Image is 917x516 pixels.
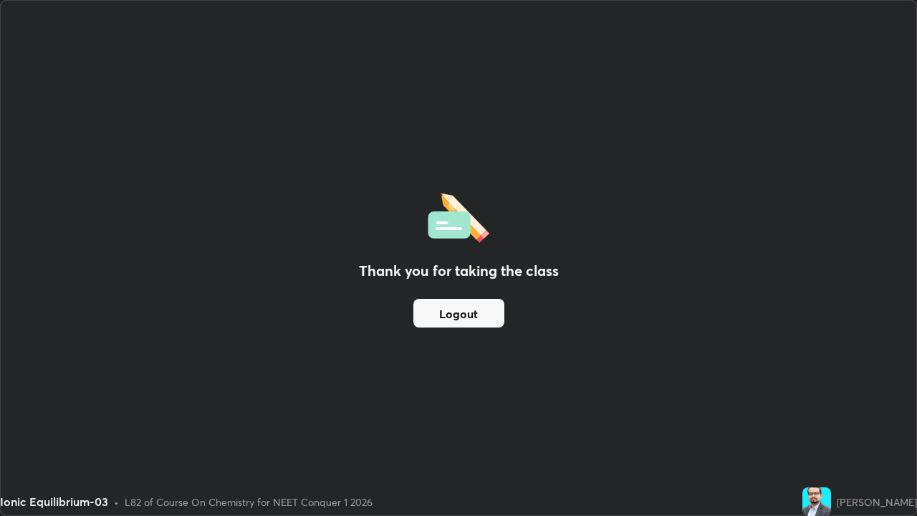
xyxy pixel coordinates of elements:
div: [PERSON_NAME] [837,494,917,510]
img: 575f463803b64d1597248aa6fa768815.jpg [802,487,831,516]
div: L82 of Course On Chemistry for NEET Conquer 1 2026 [125,494,373,510]
img: offlineFeedback.1438e8b3.svg [428,188,489,243]
button: Logout [413,299,504,328]
div: • [114,494,119,510]
h2: Thank you for taking the class [359,260,559,282]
